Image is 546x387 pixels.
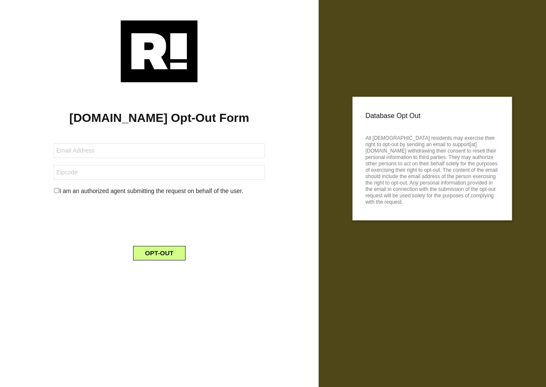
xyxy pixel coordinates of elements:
[54,165,264,180] input: Zipcode
[133,246,186,260] button: OPT-OUT
[54,143,264,158] input: Email Address
[13,111,306,125] h1: [DOMAIN_NAME] Opt-Out Form
[94,202,224,236] iframe: reCAPTCHA
[366,133,499,205] p: All [DEMOGRAPHIC_DATA] residents may exercise their right to opt-out by sending an email to suppo...
[366,110,499,122] p: Database Opt Out
[121,20,197,82] img: Retention.com
[47,187,271,196] div: I am an authorized agent submitting the request on behalf of the user.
